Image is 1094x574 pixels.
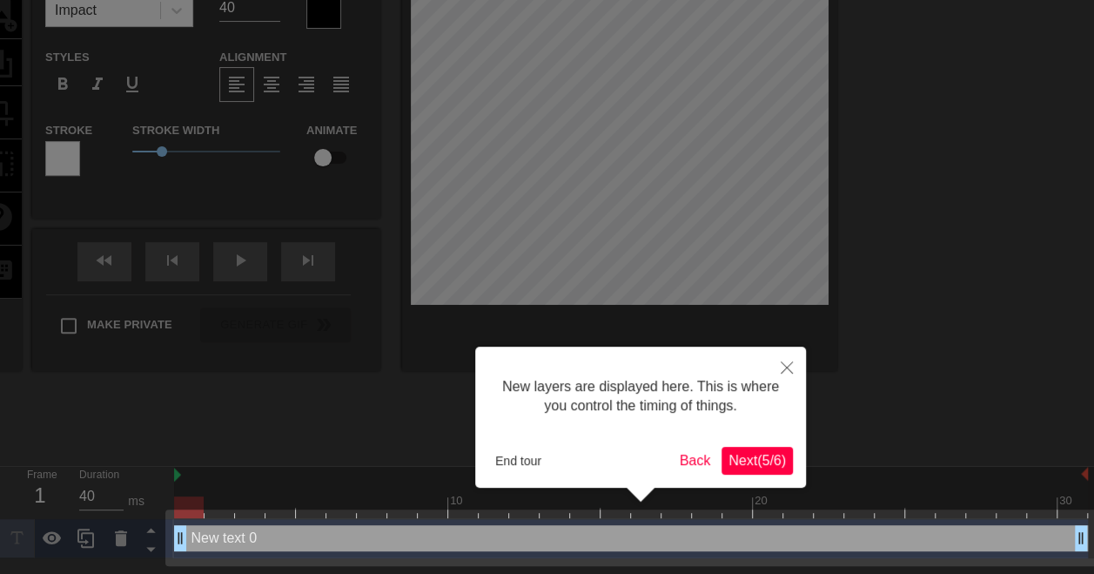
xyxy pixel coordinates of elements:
span: Next ( 5 / 6 ) [728,453,786,468]
div: New layers are displayed here. This is where you control the timing of things. [488,360,793,434]
button: End tour [488,448,548,474]
button: Back [673,447,718,475]
button: Close [768,347,806,387]
button: Next [722,447,793,475]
